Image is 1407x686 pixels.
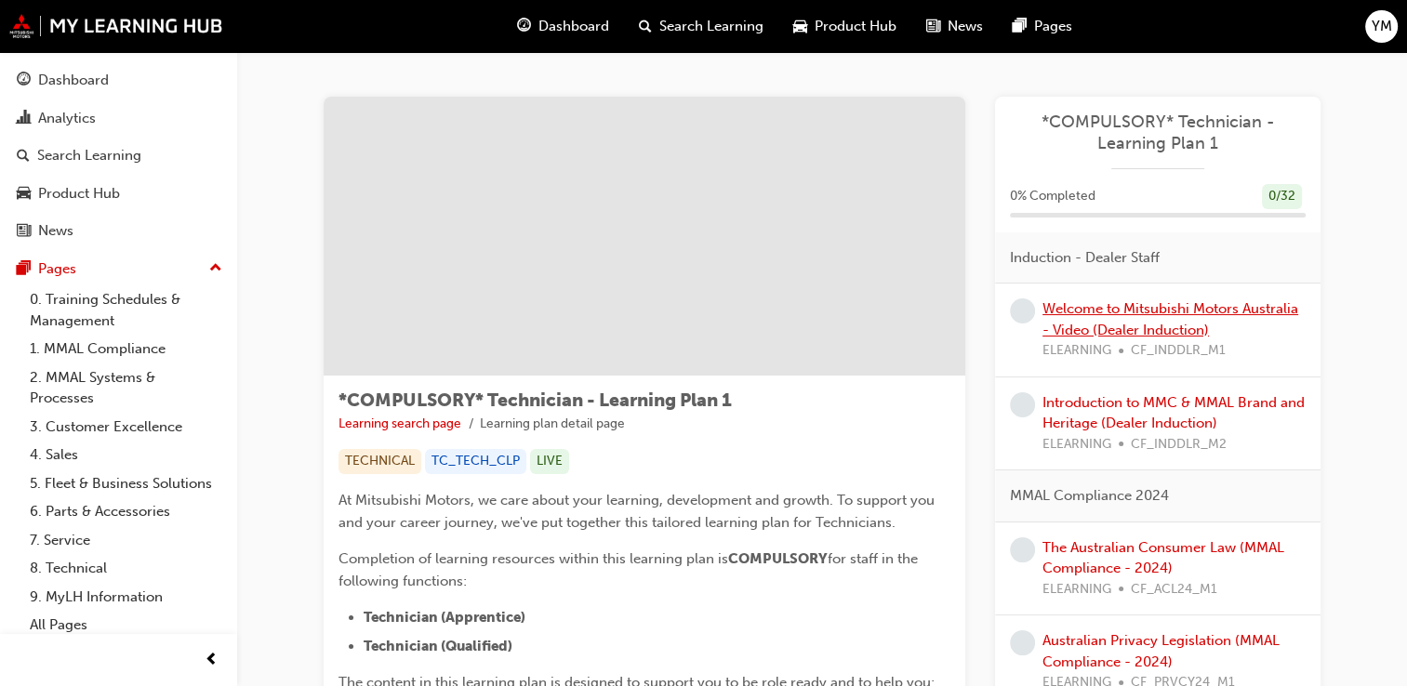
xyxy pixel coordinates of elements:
span: news-icon [17,223,31,240]
span: COMPULSORY [728,550,828,567]
a: pages-iconPages [998,7,1087,46]
span: CF_ACL24_M1 [1131,579,1217,600]
span: YM [1372,16,1392,37]
a: Australian Privacy Legislation (MMAL Compliance - 2024) [1042,632,1280,670]
div: Search Learning [37,145,141,166]
a: All Pages [22,611,230,640]
span: Pages [1034,16,1072,37]
span: learningRecordVerb_NONE-icon [1010,537,1035,562]
a: Product Hub [7,177,230,211]
span: Technician (Apprentice) [364,609,525,626]
div: LIVE [530,449,569,474]
a: *COMPULSORY* Technician - Learning Plan 1 [1010,112,1306,153]
div: TC_TECH_CLP [425,449,526,474]
div: Analytics [38,108,96,129]
a: 3. Customer Excellence [22,413,230,442]
a: Analytics [7,101,230,136]
img: mmal [9,14,223,38]
button: YM [1365,10,1398,43]
span: MMAL Compliance 2024 [1010,485,1169,507]
span: up-icon [209,257,222,281]
div: News [38,220,73,242]
a: Dashboard [7,63,230,98]
span: ELEARNING [1042,340,1111,362]
a: 4. Sales [22,441,230,469]
div: TECHNICAL [338,449,421,474]
span: search-icon [17,148,30,165]
div: Pages [38,258,76,280]
div: 0 / 32 [1262,184,1302,209]
a: search-iconSearch Learning [624,7,778,46]
a: The Australian Consumer Law (MMAL Compliance - 2024) [1042,539,1284,577]
a: News [7,214,230,248]
span: chart-icon [17,111,31,127]
span: Technician (Qualified) [364,638,512,654]
button: Pages [7,252,230,286]
span: learningRecordVerb_NONE-icon [1010,630,1035,655]
span: Search Learning [659,16,763,37]
a: car-iconProduct Hub [778,7,911,46]
a: guage-iconDashboard [502,7,624,46]
span: learningRecordVerb_NONE-icon [1010,392,1035,417]
li: Learning plan detail page [480,414,625,435]
span: car-icon [17,186,31,203]
a: Introduction to MMC & MMAL Brand and Heritage (Dealer Induction) [1042,394,1305,432]
a: 5. Fleet & Business Solutions [22,469,230,498]
span: Product Hub [815,16,896,37]
span: search-icon [639,15,652,38]
span: Completion of learning resources within this learning plan is [338,550,728,567]
span: car-icon [793,15,807,38]
span: guage-icon [17,73,31,89]
span: prev-icon [205,649,219,672]
a: Welcome to Mitsubishi Motors Australia - Video (Dealer Induction) [1042,300,1298,338]
span: pages-icon [1013,15,1027,38]
span: news-icon [926,15,940,38]
div: Product Hub [38,183,120,204]
span: learningRecordVerb_NONE-icon [1010,298,1035,323]
span: pages-icon [17,261,31,278]
a: 6. Parts & Accessories [22,497,230,526]
span: *COMPULSORY* Technician - Learning Plan 1 [338,389,732,411]
a: 2. MMAL Systems & Processes [22,363,230,413]
span: for staff in the following functions: [338,550,922,589]
a: 7. Service [22,526,230,555]
span: Dashboard [538,16,609,37]
span: ELEARNING [1042,434,1111,455]
span: CF_INDDLR_M2 [1131,434,1227,455]
button: DashboardAnalyticsSearch LearningProduct HubNews [7,59,230,252]
a: 0. Training Schedules & Management [22,285,230,335]
span: At Mitsubishi Motors, we care about your learning, development and growth. To support you and you... [338,492,938,531]
span: guage-icon [517,15,531,38]
span: 0 % Completed [1010,186,1095,207]
a: Search Learning [7,139,230,173]
a: 1. MMAL Compliance [22,335,230,363]
span: CF_INDDLR_M1 [1131,340,1226,362]
a: 8. Technical [22,554,230,583]
span: ELEARNING [1042,579,1111,600]
span: News [948,16,983,37]
a: 9. MyLH Information [22,583,230,612]
div: Dashboard [38,70,109,91]
a: news-iconNews [911,7,998,46]
span: Induction - Dealer Staff [1010,247,1160,269]
a: Learning search page [338,416,461,431]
